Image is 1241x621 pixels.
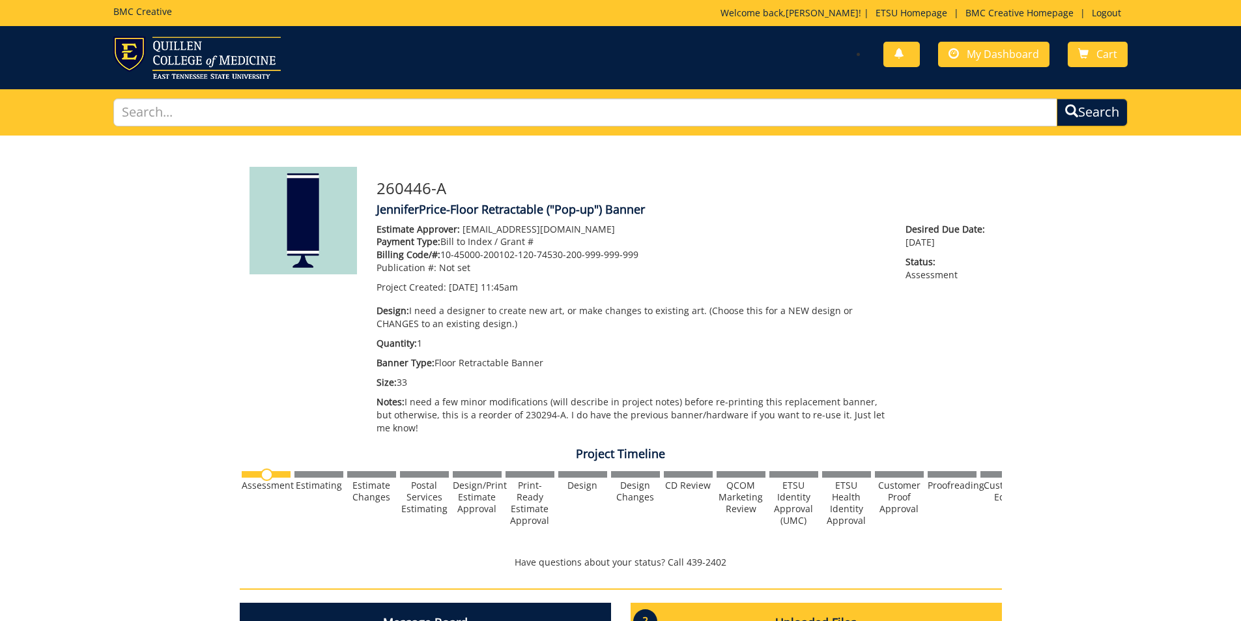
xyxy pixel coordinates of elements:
[449,281,518,293] span: [DATE] 11:45am
[959,7,1080,19] a: BMC Creative Homepage
[611,480,660,503] div: Design Changes
[906,255,991,268] span: Status:
[377,337,417,349] span: Quantity:
[113,7,172,16] h5: BMC Creative
[1057,98,1128,126] button: Search
[377,304,409,317] span: Design:
[377,248,440,261] span: Billing Code/#:
[786,7,859,19] a: [PERSON_NAME]
[967,47,1039,61] span: My Dashboard
[558,480,607,491] div: Design
[377,261,436,274] span: Publication #:
[980,480,1029,503] div: Customer Edits
[453,480,502,515] div: Design/Print Estimate Approval
[875,480,924,515] div: Customer Proof Approval
[928,480,977,491] div: Proofreading
[377,304,887,330] p: I need a designer to create new art, or make changes to existing art. (Choose this for a NEW desi...
[720,7,1128,20] p: Welcome back, ! | | |
[938,42,1049,67] a: My Dashboard
[377,337,887,350] p: 1
[240,556,1002,569] p: Have questions about your status? Call 439-2402
[1096,47,1117,61] span: Cart
[869,7,954,19] a: ETSU Homepage
[1068,42,1128,67] a: Cart
[377,396,887,435] p: I need a few minor modifications (will describe in project notes) before re-printing this replace...
[377,223,460,235] span: Estimate Approver:
[377,223,887,236] p: [EMAIL_ADDRESS][DOMAIN_NAME]
[439,261,470,274] span: Not set
[377,376,397,388] span: Size:
[294,480,343,491] div: Estimating
[769,480,818,527] div: ETSU Identity Approval (UMC)
[906,223,991,249] p: [DATE]
[113,36,281,79] img: ETSU logo
[377,235,887,248] p: Bill to Index / Grant #
[377,235,440,248] span: Payment Type:
[377,203,992,216] h4: JenniferPrice-Floor Retractable ("Pop-up") Banner
[377,356,887,369] p: Floor Retractable Banner
[377,281,446,293] span: Project Created:
[822,480,871,527] div: ETSU Health Identity Approval
[261,469,273,481] img: no
[347,480,396,503] div: Estimate Changes
[250,167,357,274] img: Product featured image
[400,480,449,515] div: Postal Services Estimating
[377,356,435,369] span: Banner Type:
[664,480,713,491] div: CD Review
[717,480,765,515] div: QCOM Marketing Review
[240,448,1002,461] h4: Project Timeline
[113,98,1058,126] input: Search...
[377,180,992,197] h3: 260446-A
[906,255,991,282] p: Assessment
[242,480,291,491] div: Assessment
[1085,7,1128,19] a: Logout
[377,376,887,389] p: 33
[506,480,554,527] div: Print-Ready Estimate Approval
[906,223,991,236] span: Desired Due Date:
[377,248,887,261] p: 10-45000-200102-120-74530-200-999-999-999
[377,396,405,408] span: Notes:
